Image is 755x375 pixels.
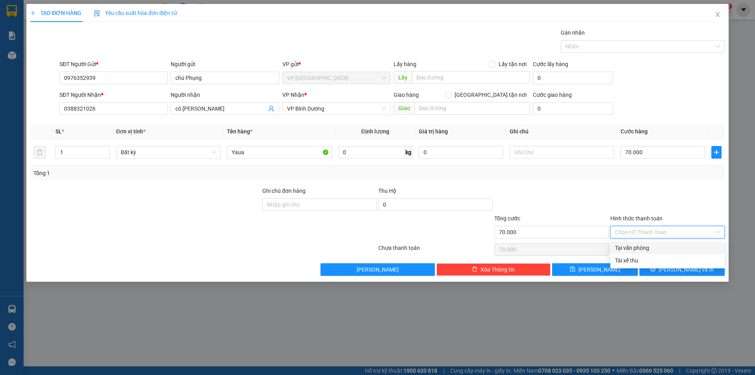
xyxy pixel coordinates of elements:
span: Tên hàng [227,128,252,135]
span: Giao hàng [394,92,419,98]
span: Yêu cầu xuất hóa đơn điện tử [94,10,177,16]
div: Tổng: 1 [33,169,291,177]
div: Người gửi [171,60,279,68]
input: VD: Bàn, Ghế [227,146,331,159]
span: delete [472,266,477,273]
label: Ghi chú đơn hàng [262,188,306,194]
button: deleteXóa Thông tin [436,263,551,276]
input: Ghi Chú [510,146,614,159]
span: Thu Hộ [378,188,396,194]
div: SĐT Người Gửi [59,60,168,68]
span: kg [405,146,412,159]
span: Tổng cước [494,215,520,222]
span: VP Bình Dương [287,103,386,115]
button: printer[PERSON_NAME] và In [639,263,725,276]
span: save [570,266,575,273]
span: Giao [394,102,414,115]
span: Đơn vị tính [116,128,145,135]
span: VP Nhận [282,92,304,98]
label: Hình thức thanh toán [610,215,663,222]
input: Dọc đường [412,71,530,84]
span: Xóa Thông tin [481,265,515,274]
input: Cước lấy hàng [533,72,613,84]
button: plus [711,146,722,159]
input: Cước giao hàng [533,102,613,115]
span: printer [650,266,656,273]
input: 0 [419,146,503,159]
button: save[PERSON_NAME] [552,263,637,276]
span: [PERSON_NAME] [357,265,399,274]
div: Tại văn phòng [615,244,720,252]
span: Lấy hàng [394,61,416,67]
label: Cước lấy hàng [533,61,568,67]
span: TẠO ĐƠN HÀNG [30,10,81,16]
input: Dọc đường [414,102,530,115]
span: plus [30,10,36,16]
span: [PERSON_NAME] [578,265,621,274]
div: SĐT Người Nhận [59,91,168,99]
div: Chưa thanh toán [377,244,494,257]
input: Ghi chú đơn hàng [262,198,377,211]
span: SL [55,128,62,135]
div: Người nhận [171,91,279,99]
span: Cước hàng [621,128,648,135]
div: VP gửi [282,60,390,68]
label: Gán nhãn [561,30,585,36]
span: Lấy tận nơi [495,60,530,68]
button: delete [33,146,46,159]
span: VP Đà Lạt [287,72,386,84]
span: Lấy [394,71,412,84]
span: close [714,11,721,18]
div: Tài xế thu [615,256,720,265]
span: plus [712,149,721,155]
span: Giá trị hàng [419,128,448,135]
img: icon [94,10,100,17]
span: Định lượng [361,128,389,135]
button: Close [707,4,729,26]
label: Cước giao hàng [533,92,572,98]
span: [PERSON_NAME] và In [659,265,714,274]
span: user-add [268,105,274,112]
span: [GEOGRAPHIC_DATA] tận nơi [451,91,530,99]
button: [PERSON_NAME] [320,263,435,276]
span: Bất kỳ [121,146,216,158]
th: Ghi chú [506,124,617,139]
